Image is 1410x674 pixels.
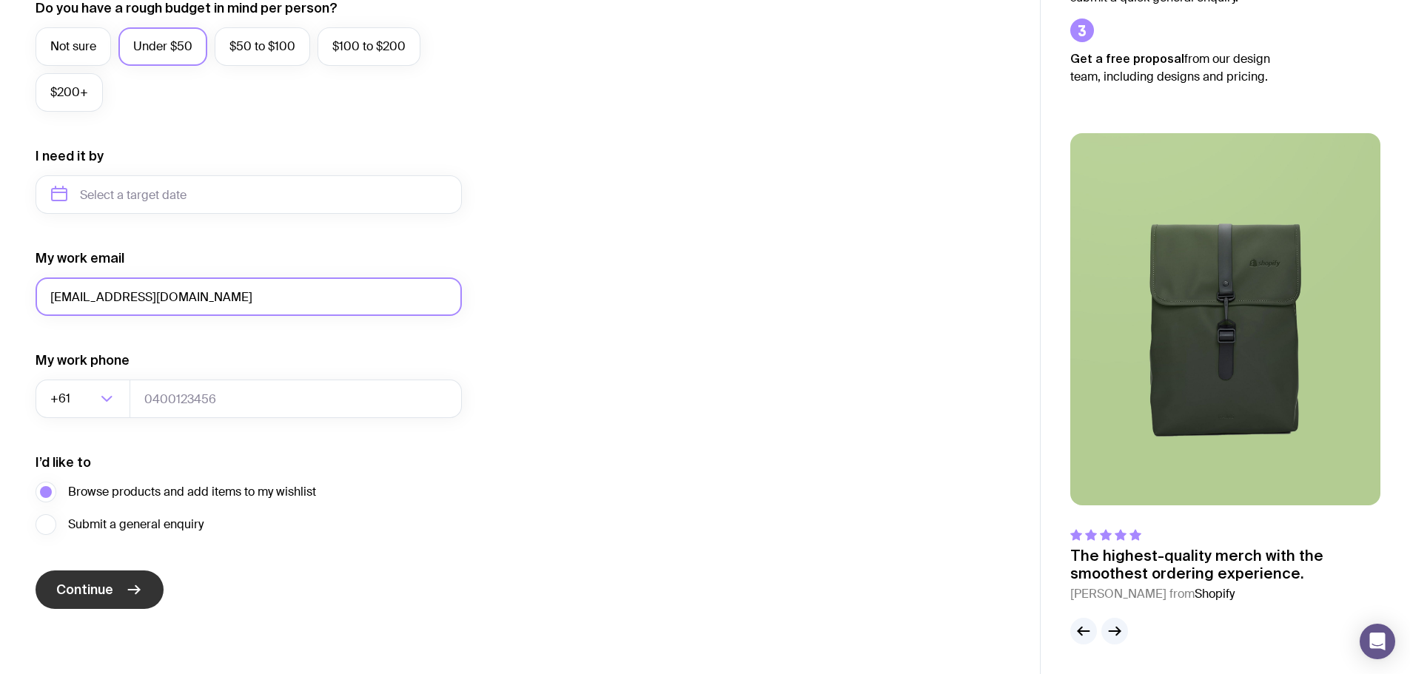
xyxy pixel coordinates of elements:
[318,27,420,66] label: $100 to $200
[1070,585,1380,603] cite: [PERSON_NAME] from
[73,380,96,418] input: Search for option
[1360,624,1395,659] div: Open Intercom Messenger
[36,147,104,165] label: I need it by
[1070,50,1292,86] p: from our design team, including designs and pricing.
[1195,586,1235,601] span: Shopify
[118,27,207,66] label: Under $50
[36,73,103,112] label: $200+
[68,516,204,533] span: Submit a general enquiry
[36,351,130,369] label: My work phone
[36,380,130,418] div: Search for option
[215,27,310,66] label: $50 to $100
[36,570,164,609] button: Continue
[36,175,462,214] input: Select a target date
[36,277,462,316] input: you@email.com
[36,249,124,267] label: My work email
[36,454,91,471] label: I’d like to
[1070,547,1380,582] p: The highest-quality merch with the smoothest ordering experience.
[36,27,111,66] label: Not sure
[50,380,73,418] span: +61
[56,581,113,599] span: Continue
[1070,52,1184,65] strong: Get a free proposal
[68,483,316,501] span: Browse products and add items to my wishlist
[130,380,462,418] input: 0400123456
